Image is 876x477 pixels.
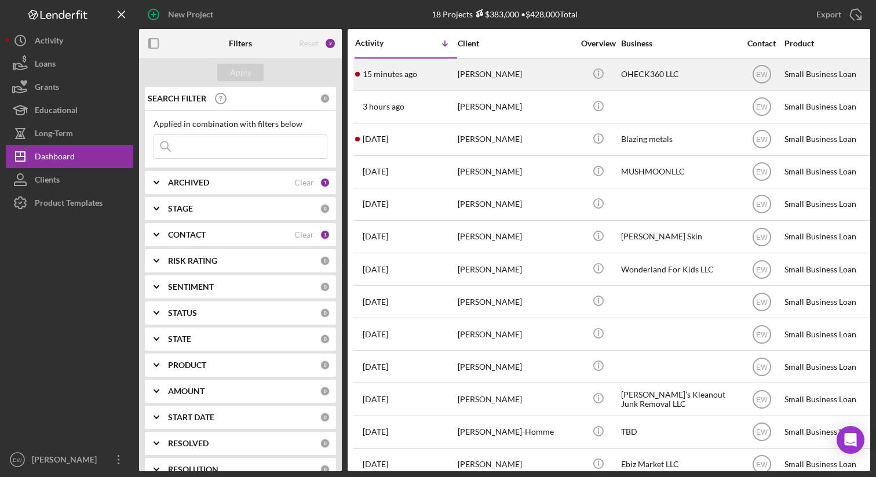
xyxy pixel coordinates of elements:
[168,413,214,422] b: START DATE
[458,124,574,155] div: [PERSON_NAME]
[320,230,330,240] div: 1
[320,93,330,104] div: 0
[168,3,213,26] div: New Project
[324,38,336,49] div: 2
[363,427,388,436] time: 2025-09-29 23:51
[217,64,264,81] button: Apply
[837,426,864,454] div: Open Intercom Messenger
[756,461,768,469] text: EW
[756,168,768,176] text: EW
[363,70,417,79] time: 2025-10-15 22:10
[168,282,214,292] b: SENTIMENT
[756,363,768,371] text: EW
[805,3,870,26] button: Export
[168,256,217,265] b: RISK RATING
[621,39,737,48] div: Business
[35,122,73,148] div: Long-Term
[168,178,209,187] b: ARCHIVED
[148,94,206,103] b: SEARCH FILTER
[13,457,22,463] text: EW
[816,3,841,26] div: Export
[320,203,330,214] div: 0
[355,38,406,48] div: Activity
[363,395,388,404] time: 2025-09-29 23:54
[621,156,737,187] div: MUSHMOONLLC
[756,71,768,79] text: EW
[458,92,574,122] div: [PERSON_NAME]
[35,99,78,125] div: Educational
[320,308,330,318] div: 0
[458,39,574,48] div: Client
[35,29,63,55] div: Activity
[168,230,206,239] b: CONTACT
[756,103,768,111] text: EW
[320,177,330,188] div: 1
[168,204,193,213] b: STAGE
[363,362,388,372] time: 2025-09-30 10:02
[458,254,574,285] div: [PERSON_NAME]
[320,256,330,266] div: 0
[756,201,768,209] text: EW
[6,448,133,471] button: EW[PERSON_NAME]
[294,178,314,187] div: Clear
[621,384,737,414] div: [PERSON_NAME]’s Kleanout Junk Removal LLC
[363,232,388,241] time: 2025-10-08 23:54
[6,168,133,191] button: Clients
[363,167,388,176] time: 2025-10-14 13:12
[35,145,75,171] div: Dashboard
[756,396,768,404] text: EW
[168,361,206,370] b: PRODUCT
[432,9,578,19] div: 18 Projects • $428,000 Total
[363,265,388,274] time: 2025-10-08 01:25
[320,464,330,475] div: 0
[168,308,197,318] b: STATUS
[168,387,205,396] b: AMOUNT
[154,119,327,129] div: Applied in combination with filters below
[756,298,768,306] text: EW
[458,189,574,220] div: [PERSON_NAME]
[363,134,388,144] time: 2025-10-14 17:04
[139,3,225,26] button: New Project
[458,286,574,317] div: [PERSON_NAME]
[756,136,768,144] text: EW
[756,265,768,274] text: EW
[621,221,737,252] div: [PERSON_NAME] Skin
[35,52,56,78] div: Loans
[621,254,737,285] div: Wonderland For Kids LLC
[320,438,330,449] div: 0
[458,156,574,187] div: [PERSON_NAME]
[363,102,404,111] time: 2025-10-15 19:44
[29,448,104,474] div: [PERSON_NAME]
[320,386,330,396] div: 0
[363,199,388,209] time: 2025-10-09 03:46
[35,75,59,101] div: Grants
[458,384,574,414] div: [PERSON_NAME]
[473,9,519,19] div: $383,000
[6,145,133,168] button: Dashboard
[320,360,330,370] div: 0
[35,191,103,217] div: Product Templates
[6,99,133,122] button: Educational
[458,59,574,90] div: [PERSON_NAME]
[6,122,133,145] a: Long-Term
[35,168,60,194] div: Clients
[320,282,330,292] div: 0
[756,330,768,338] text: EW
[621,417,737,447] div: TBD
[621,124,737,155] div: Blazing metals
[6,75,133,99] a: Grants
[756,233,768,241] text: EW
[756,428,768,436] text: EW
[6,191,133,214] button: Product Templates
[363,460,388,469] time: 2025-09-29 23:40
[740,39,783,48] div: Contact
[6,52,133,75] button: Loans
[168,439,209,448] b: RESOLVED
[363,330,388,339] time: 2025-10-02 18:12
[320,334,330,344] div: 0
